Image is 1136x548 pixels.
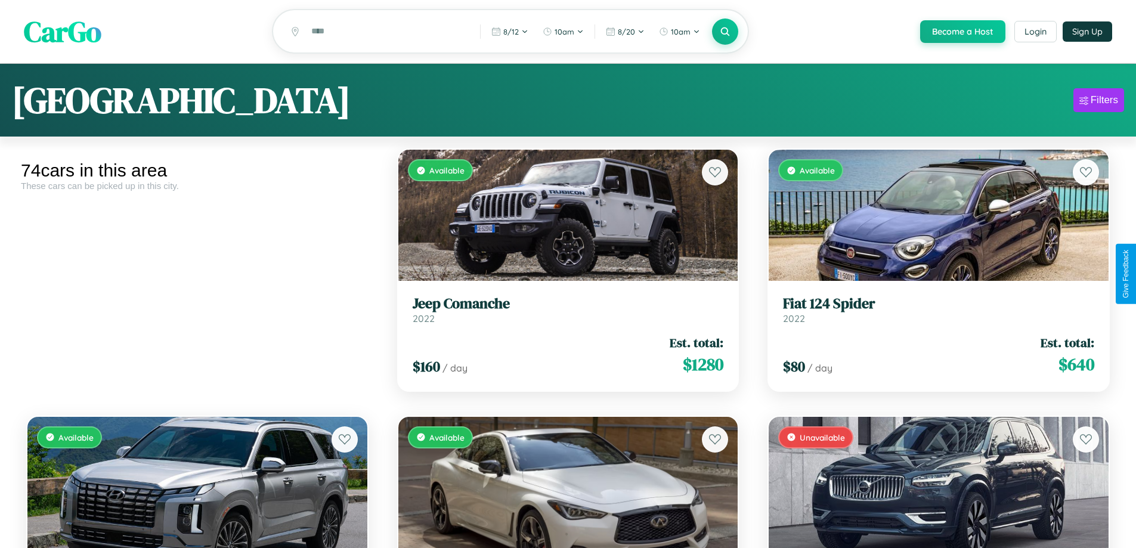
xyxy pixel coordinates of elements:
[413,357,440,376] span: $ 160
[21,181,374,191] div: These cars can be picked up in this city.
[1041,334,1094,351] span: Est. total:
[671,27,691,36] span: 10am
[800,432,845,442] span: Unavailable
[783,357,805,376] span: $ 80
[683,352,723,376] span: $ 1280
[600,22,651,41] button: 8/20
[442,362,468,374] span: / day
[1091,94,1118,106] div: Filters
[1014,21,1057,42] button: Login
[12,76,351,125] h1: [GEOGRAPHIC_DATA]
[1073,88,1124,112] button: Filters
[1058,352,1094,376] span: $ 640
[503,27,519,36] span: 8 / 12
[783,295,1094,312] h3: Fiat 124 Spider
[429,165,465,175] span: Available
[537,22,590,41] button: 10am
[58,432,94,442] span: Available
[783,295,1094,324] a: Fiat 124 Spider2022
[413,295,724,324] a: Jeep Comanche2022
[783,312,805,324] span: 2022
[429,432,465,442] span: Available
[1122,250,1130,298] div: Give Feedback
[485,22,534,41] button: 8/12
[800,165,835,175] span: Available
[1063,21,1112,42] button: Sign Up
[618,27,635,36] span: 8 / 20
[653,22,706,41] button: 10am
[413,295,724,312] h3: Jeep Comanche
[21,160,374,181] div: 74 cars in this area
[555,27,574,36] span: 10am
[920,20,1005,43] button: Become a Host
[670,334,723,351] span: Est. total:
[413,312,435,324] span: 2022
[24,12,101,51] span: CarGo
[807,362,832,374] span: / day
